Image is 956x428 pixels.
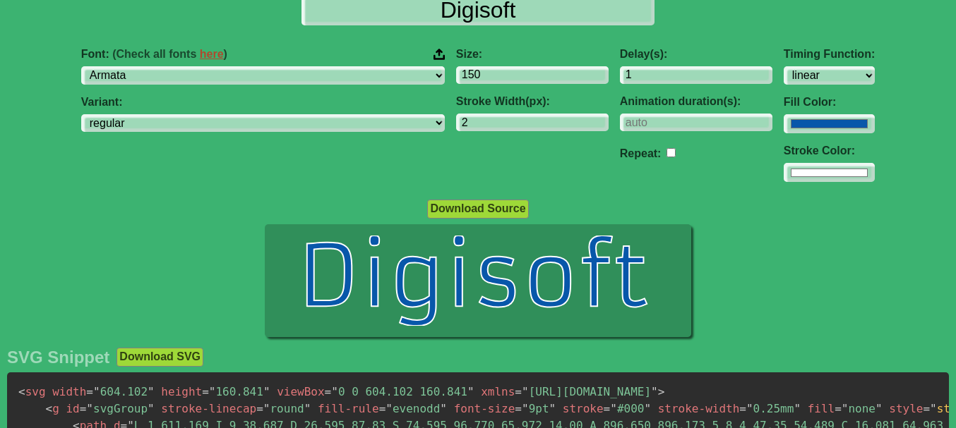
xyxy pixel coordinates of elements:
span: font-size [454,402,515,415]
label: Stroke Width(px): [456,95,609,108]
span: = [515,402,522,415]
span: = [86,385,93,398]
label: Repeat: [620,147,662,159]
span: " [522,402,529,415]
span: none [835,402,882,415]
span: fill [808,402,835,415]
span: 160.841 [202,385,270,398]
span: " [86,402,93,415]
span: " [209,385,216,398]
span: " [148,385,155,398]
span: width [52,385,86,398]
input: auto [667,148,676,157]
span: " [440,402,447,415]
label: Timing Function: [784,48,875,61]
span: id [66,402,79,415]
span: " [304,402,311,415]
span: svgGroup [80,402,155,415]
img: Upload your font [434,48,445,61]
span: " [794,402,801,415]
span: " [610,402,617,415]
span: < [18,385,25,398]
span: < [46,402,53,415]
span: " [651,385,658,398]
span: " [331,385,338,398]
span: = [604,402,611,415]
span: [URL][DOMAIN_NAME] [515,385,657,398]
label: Animation duration(s): [620,95,772,108]
span: #000 [604,402,651,415]
span: fill-rule [318,402,379,415]
span: = [835,402,842,415]
span: " [386,402,393,415]
span: 0 0 604.102 160.841 [325,385,474,398]
input: 0.1s [620,66,772,84]
span: height [161,385,202,398]
label: Fill Color: [784,96,875,109]
span: " [263,402,270,415]
span: = [325,385,332,398]
span: style [889,402,923,415]
span: " [263,385,270,398]
span: 9pt [515,402,556,415]
span: = [80,402,87,415]
input: 2px [456,114,609,131]
span: (Check all fonts ) [112,48,227,60]
label: Variant: [81,96,445,109]
span: 0.25mm [739,402,801,415]
span: " [549,402,556,415]
span: stroke-width [658,402,740,415]
input: auto [620,114,772,131]
span: " [522,385,529,398]
span: " [148,402,155,415]
span: " [842,402,849,415]
span: " [746,402,753,415]
span: evenodd [379,402,447,415]
span: = [202,385,209,398]
span: svg [18,385,46,398]
span: " [93,385,100,398]
label: Stroke Color: [784,145,875,157]
span: stroke [563,402,604,415]
span: 604.102 [86,385,154,398]
h2: SVG Snippet [7,348,109,367]
span: " [876,402,883,415]
button: Download SVG [116,348,203,366]
span: > [658,385,665,398]
span: =" [923,402,936,415]
span: = [256,402,263,415]
span: viewBox [277,385,324,398]
span: " [644,402,651,415]
input: 100 [456,66,609,84]
span: xmlns [481,385,515,398]
span: = [515,385,522,398]
span: = [379,402,386,415]
span: Font: [81,48,227,61]
label: Size: [456,48,609,61]
label: Delay(s): [620,48,772,61]
span: stroke-linecap [161,402,256,415]
span: round [256,402,311,415]
button: Download Source [427,200,528,218]
a: here [200,48,224,60]
span: " [467,385,474,398]
span: g [46,402,59,415]
span: = [739,402,746,415]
